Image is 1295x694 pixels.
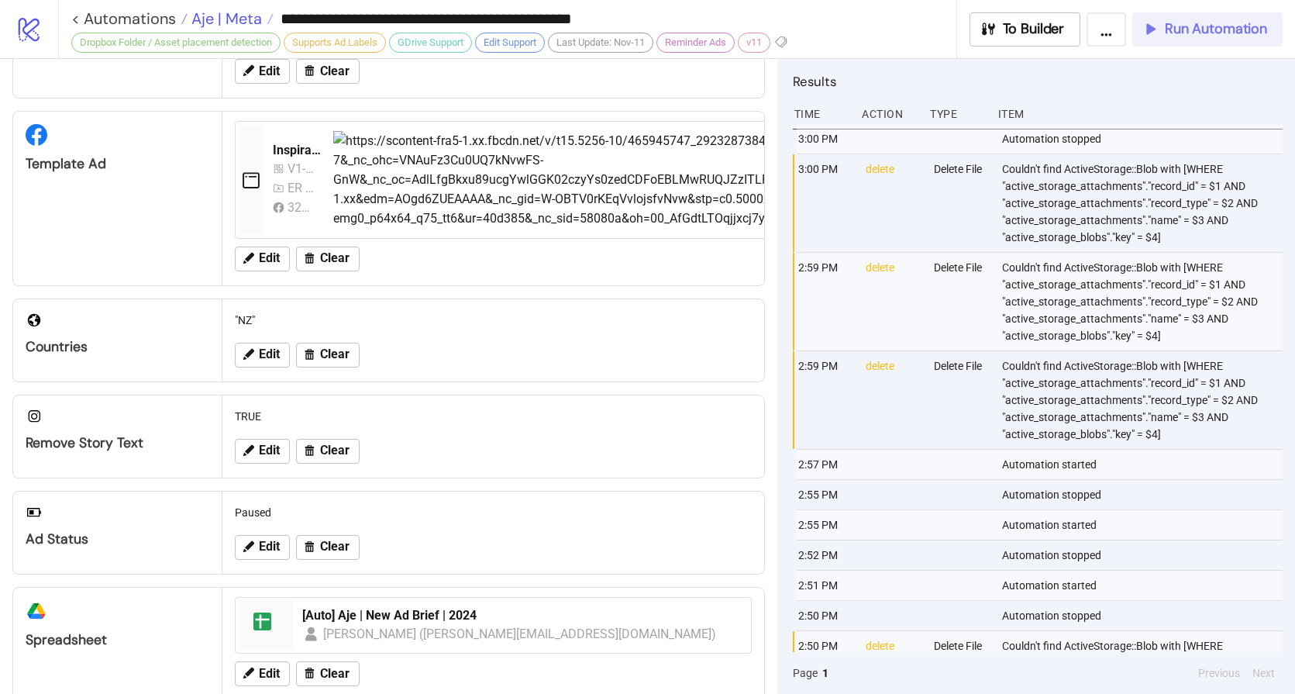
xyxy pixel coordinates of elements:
button: Clear [296,247,360,271]
button: Edit [235,535,290,560]
div: v11 [738,33,770,53]
div: Countries [26,338,209,356]
div: Automation stopped [1001,124,1286,154]
h2: Results [793,71,1283,91]
div: 2:57 PM [797,450,854,479]
button: Next [1248,665,1280,682]
button: Edit [235,247,290,271]
div: TRUE [229,402,758,431]
span: Clear [320,444,350,457]
a: < Automations [71,11,188,26]
span: Edit [259,347,280,361]
div: Reminder Ads [656,33,735,53]
span: Edit [259,540,280,554]
div: Dropbox Folder / Asset placement detection [71,33,281,53]
div: Delete File [932,154,990,252]
span: Aje | Meta [188,9,262,29]
div: V1-[GEOGRAPHIC_DATA] [288,159,315,178]
div: "NZ" [229,306,758,335]
button: Clear [296,343,360,368]
button: Edit [235,59,290,84]
div: Supports Ad Labels [284,33,386,53]
div: delete [864,154,921,252]
button: Edit [235,343,290,368]
span: Edit [259,64,280,78]
div: 2:55 PM [797,480,854,509]
button: Clear [296,439,360,464]
div: GDrive Support [389,33,472,53]
button: Clear [296,535,360,560]
div: Automation started [1001,450,1286,479]
span: Run Automation [1165,20,1267,38]
button: Run Automation [1132,12,1283,47]
div: Type [928,99,986,129]
div: 3:00 PM [797,154,854,252]
span: Edit [259,444,280,457]
div: Template Ad [26,155,209,173]
button: To Builder [970,12,1081,47]
div: delete [864,253,921,350]
button: Clear [296,59,360,84]
span: Page [793,665,818,682]
button: 1 [818,665,833,682]
span: To Builder [1003,20,1065,38]
div: Automation stopped [1001,601,1286,630]
div: Automation started [1001,571,1286,600]
span: Clear [320,540,350,554]
div: Item [997,99,1283,129]
div: Time [793,99,850,129]
div: Ad Status [26,530,209,548]
span: Clear [320,251,350,265]
div: Couldn't find ActiveStorage::Blob with [WHERE "active_storage_attachments"."record_id" = $1 AND "... [1001,154,1286,252]
div: Inspirational_BAU_NewDrop_Polished_NovDrop2_SplendourGown_Pink_Video_20241114_Automatic_AU [273,142,321,159]
div: delete [864,351,921,449]
button: Previous [1193,665,1245,682]
div: Edit Support [475,33,545,53]
button: Edit [235,661,290,686]
img: https://scontent-fra5-1.xx.fbcdn.net/v/t15.5256-10/465945747_2923287384501050_5024639723655996933... [333,131,1211,229]
div: Automation stopped [1001,480,1286,509]
div: Automation stopped [1001,540,1286,570]
div: Spreadsheet [26,631,209,649]
div: Couldn't find ActiveStorage::Blob with [WHERE "active_storage_attachments"."record_id" = $1 AND "... [1001,253,1286,350]
div: 2:50 PM [797,601,854,630]
button: Clear [296,661,360,686]
div: Remove Story Text [26,434,209,452]
div: 2:59 PM [797,351,854,449]
a: Aje | Meta [188,11,274,26]
div: 2:51 PM [797,571,854,600]
button: Edit [235,439,290,464]
div: Automation started [1001,510,1286,540]
div: Last Update: Nov-11 [548,33,653,53]
button: ... [1087,12,1126,47]
div: 2:55 PM [797,510,854,540]
div: Delete File [932,253,990,350]
span: Edit [259,251,280,265]
span: Edit [259,667,280,681]
span: Clear [320,347,350,361]
div: 2:59 PM [797,253,854,350]
div: Paused [229,498,758,527]
div: [PERSON_NAME] ([PERSON_NAME][EMAIL_ADDRESS][DOMAIN_NAME]) [323,624,717,644]
span: Clear [320,667,350,681]
span: Clear [320,64,350,78]
div: Delete File [932,351,990,449]
div: 3:00 PM [797,124,854,154]
div: ER | Originals [288,178,315,198]
div: 320196608319106 [288,198,315,217]
div: [Auto] Aje | New Ad Brief | 2024 [302,607,742,624]
div: Couldn't find ActiveStorage::Blob with [WHERE "active_storage_attachments"."record_id" = $1 AND "... [1001,351,1286,449]
div: 2:52 PM [797,540,854,570]
div: Action [860,99,918,129]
